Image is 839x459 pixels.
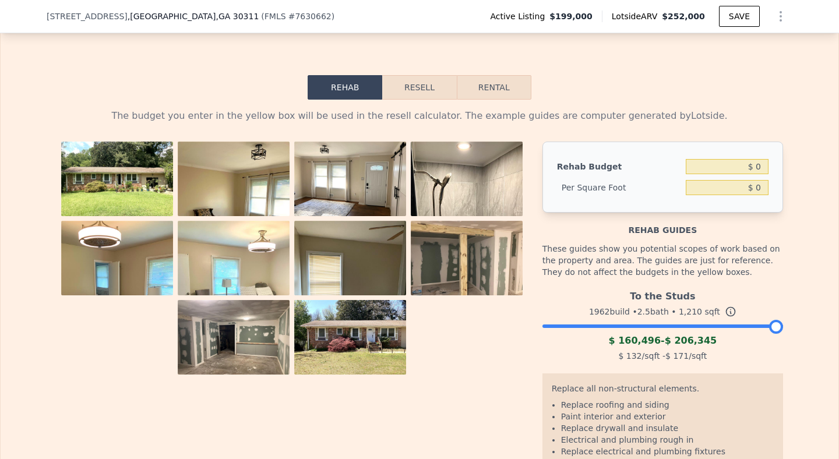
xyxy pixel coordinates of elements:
button: SAVE [719,6,760,27]
img: Property Photo 1 [61,142,173,225]
span: $ 206,345 [665,335,717,346]
li: Replace roofing and siding [561,399,774,411]
div: Replace all non-structural elements. [552,383,774,399]
div: ( ) [261,10,334,22]
div: These guides show you potential scopes of work based on the property and area. The guides are jus... [542,236,783,285]
img: Property Photo 4 [411,142,523,291]
div: - [542,334,783,348]
span: Active Listing [490,10,549,22]
span: $ 132 [618,351,641,361]
div: The budget you enter in the yellow box will be used in the resell calculator. The example guides ... [56,109,783,123]
span: 1,210 [679,307,702,316]
button: Show Options [769,5,792,28]
img: Property Photo 8 [411,221,523,305]
span: $ 171 [665,351,689,361]
img: Property Photo 10 [294,300,406,384]
li: Electrical and plumbing rough in [561,434,774,446]
li: Paint interior and exterior [561,411,774,422]
button: Rental [457,75,531,100]
span: FMLS [265,12,286,21]
div: To the Studs [542,285,783,303]
li: Replace drywall and insulate [561,422,774,434]
img: Property Photo 2 [178,142,290,291]
div: Rehab guides [542,213,783,236]
div: Rehab Budget [557,156,681,177]
img: Property Photo 7 [294,221,406,370]
span: $199,000 [549,10,593,22]
div: /sqft - /sqft [542,348,783,364]
span: $252,000 [662,12,705,21]
span: Lotside ARV [612,10,662,22]
div: 1962 build • 2.5 bath • sqft [542,303,783,320]
span: $ 160,496 [608,335,661,346]
li: Replace electrical and plumbing fixtures [561,446,774,457]
button: Rehab [308,75,382,100]
span: , GA 30311 [216,12,259,21]
div: Per Square Foot [557,177,681,198]
button: Resell [382,75,456,100]
img: Property Photo 9 [178,300,290,384]
img: Property Photo 5 [61,221,173,370]
img: Property Photo 3 [294,142,406,225]
span: # 7630662 [288,12,332,21]
span: , [GEOGRAPHIC_DATA] [128,10,259,22]
img: Property Photo 6 [178,221,290,370]
span: [STREET_ADDRESS] [47,10,128,22]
